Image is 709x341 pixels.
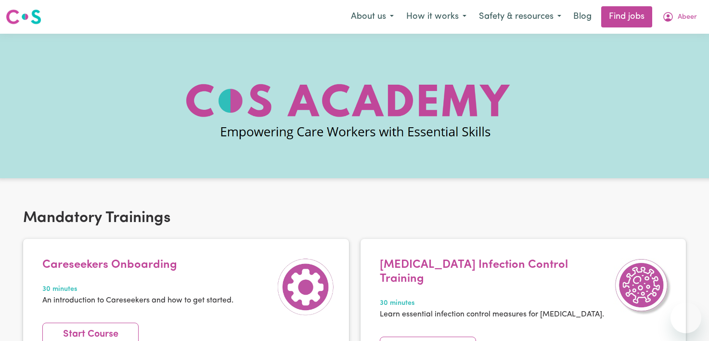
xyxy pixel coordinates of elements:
[23,209,686,227] h2: Mandatory Trainings
[567,6,597,27] a: Blog
[670,302,701,333] iframe: Button to launch messaging window
[42,284,233,295] span: 30 minutes
[380,309,609,320] p: Learn essential infection control measures for [MEDICAL_DATA].
[42,295,233,306] p: An introduction to Careseekers and how to get started.
[345,7,400,27] button: About us
[678,12,697,23] span: Abeer
[656,7,703,27] button: My Account
[42,258,233,272] h4: Careseekers Onboarding
[601,6,652,27] a: Find jobs
[380,298,609,309] span: 30 minutes
[6,6,41,28] a: Careseekers logo
[473,7,567,27] button: Safety & resources
[380,258,609,286] h4: [MEDICAL_DATA] Infection Control Training
[6,8,41,26] img: Careseekers logo
[400,7,473,27] button: How it works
